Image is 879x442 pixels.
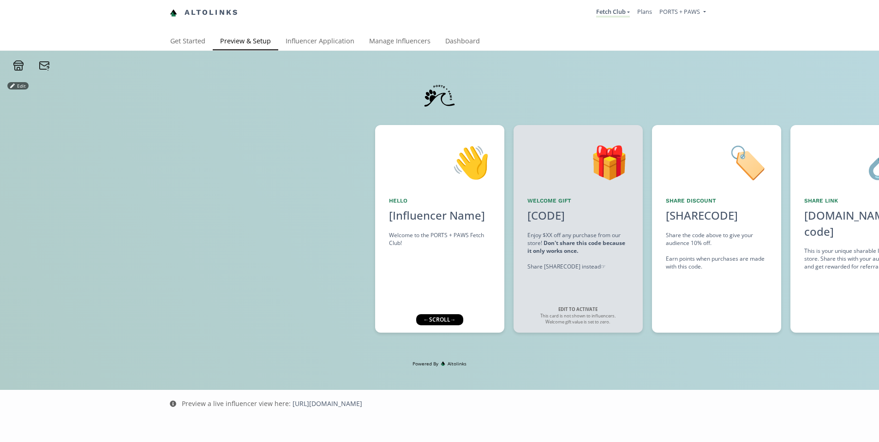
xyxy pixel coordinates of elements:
div: Share Discount [666,197,767,205]
a: Manage Influencers [362,33,438,51]
a: Plans [637,7,652,16]
a: Get Started [163,33,213,51]
a: PORTS + PAWS [659,7,706,18]
div: Welcome to the PORTS + PAWS Fetch Club! [389,231,490,247]
div: Preview a live influencer view here: [182,399,362,408]
span: Altolinks [448,360,466,367]
span: Powered By [413,360,438,367]
a: [URL][DOMAIN_NAME] [293,399,362,408]
strong: EDIT TO ACTIVATE [558,306,598,312]
a: Fetch Club [596,7,630,18]
a: Dashboard [438,33,487,51]
img: 3tHQrn6uuTer [422,78,457,113]
div: ← scroll → [416,314,463,325]
div: [CODE] [522,208,570,223]
div: 🏷️ [666,139,767,186]
div: 🎁 [527,139,629,186]
a: Altolinks [170,5,239,20]
a: Preview & Setup [213,33,278,51]
img: favicon-32x32.png [441,361,445,366]
div: [SHARECODE] [666,208,738,223]
strong: Don't share this code because it only works once. [527,239,625,255]
div: Hello [389,197,490,205]
a: Influencer Application [278,33,362,51]
div: Enjoy $XX off any purchase from our store! Share [SHARECODE] instead ☞ [527,231,629,271]
img: favicon-32x32.png [170,9,177,17]
div: Welcome Gift [527,197,629,205]
div: 👋 [389,139,490,186]
div: This card is not shown to influencers. Welcome gift value is set to zero. [532,306,624,325]
button: Edit [7,82,29,90]
span: PORTS + PAWS [659,7,700,16]
div: Share the code above to give your audience 10% off. Earn points when purchases are made with this... [666,231,767,271]
div: [Influencer Name] [389,208,490,223]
